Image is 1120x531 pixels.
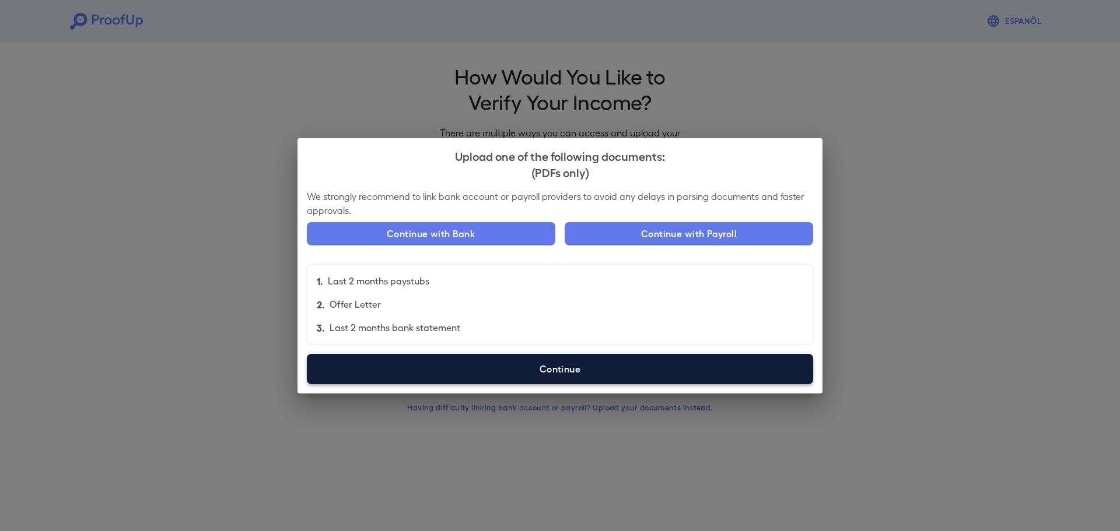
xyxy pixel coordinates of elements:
div: (PDFs only) [307,164,813,180]
p: Last 2 months bank statement [330,321,460,335]
label: Continue [307,354,813,384]
p: 3. [317,321,325,335]
p: Offer Letter [330,297,381,311]
p: 1. [317,274,323,288]
p: We strongly recommend to link bank account or payroll providers to avoid any delays in parsing do... [307,189,813,217]
p: Last 2 months paystubs [328,274,429,288]
button: Continue with Bank [307,222,555,245]
button: Continue with Payroll [565,222,813,245]
p: 2. [317,297,325,311]
h2: Upload one of the following documents: [297,138,822,189]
